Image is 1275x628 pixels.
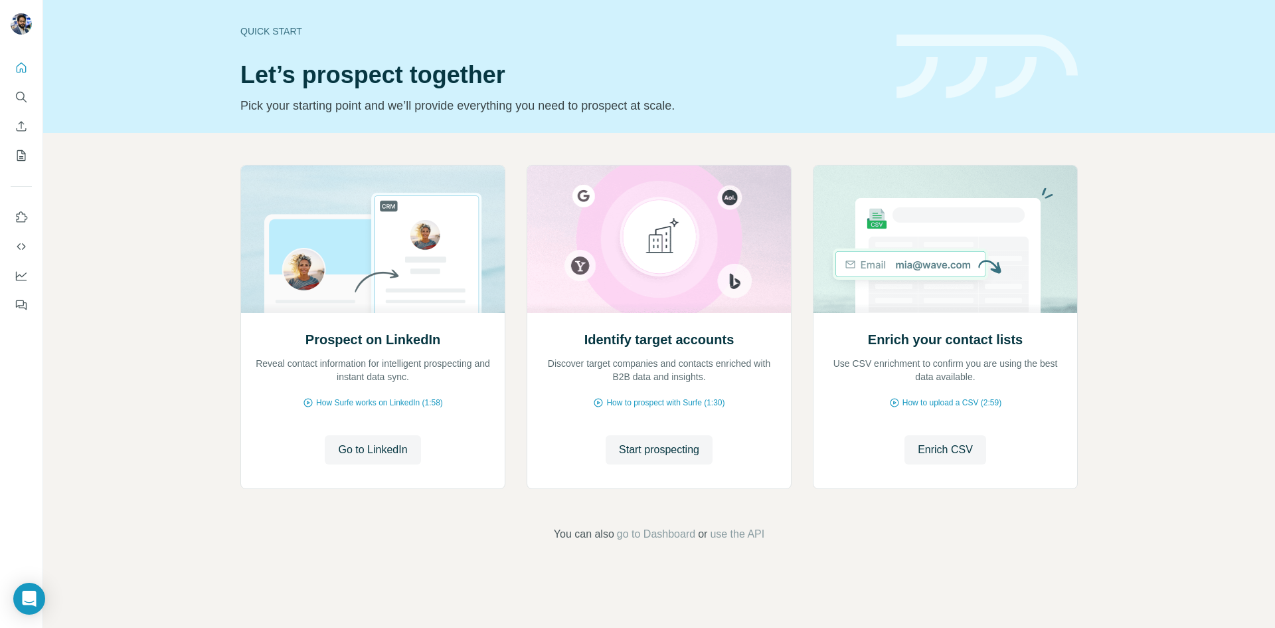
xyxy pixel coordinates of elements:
[554,526,614,542] span: You can also
[316,397,443,409] span: How Surfe works on LinkedIn (1:58)
[240,165,505,313] img: Prospect on LinkedIn
[606,435,713,465] button: Start prospecting
[240,25,881,38] div: Quick start
[305,330,440,349] h2: Prospect on LinkedIn
[11,13,32,35] img: Avatar
[11,235,32,259] button: Use Surfe API
[240,62,881,88] h1: Let’s prospect together
[11,293,32,317] button: Feedback
[13,583,45,615] div: Open Intercom Messenger
[698,526,707,542] span: or
[827,357,1064,383] p: Use CSV enrichment to confirm you are using the best data available.
[584,330,734,349] h2: Identify target accounts
[902,397,1001,409] span: How to upload a CSV (2:59)
[11,56,32,80] button: Quick start
[11,264,32,288] button: Dashboard
[527,165,792,313] img: Identify target accounts
[240,96,881,115] p: Pick your starting point and we’ll provide everything you need to prospect at scale.
[904,435,986,465] button: Enrich CSV
[541,357,778,383] p: Discover target companies and contacts enriched with B2B data and insights.
[11,205,32,229] button: Use Surfe on LinkedIn
[619,442,699,458] span: Start prospecting
[11,144,32,167] button: My lists
[325,435,420,465] button: Go to LinkedIn
[254,357,491,383] p: Reveal contact information for intelligent prospecting and instant data sync.
[918,442,973,458] span: Enrich CSV
[11,85,32,109] button: Search
[813,165,1078,313] img: Enrich your contact lists
[617,526,695,542] button: go to Dashboard
[11,114,32,138] button: Enrich CSV
[606,397,724,409] span: How to prospect with Surfe (1:30)
[896,35,1078,99] img: banner
[868,330,1023,349] h2: Enrich your contact lists
[338,442,407,458] span: Go to LinkedIn
[710,526,764,542] button: use the API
